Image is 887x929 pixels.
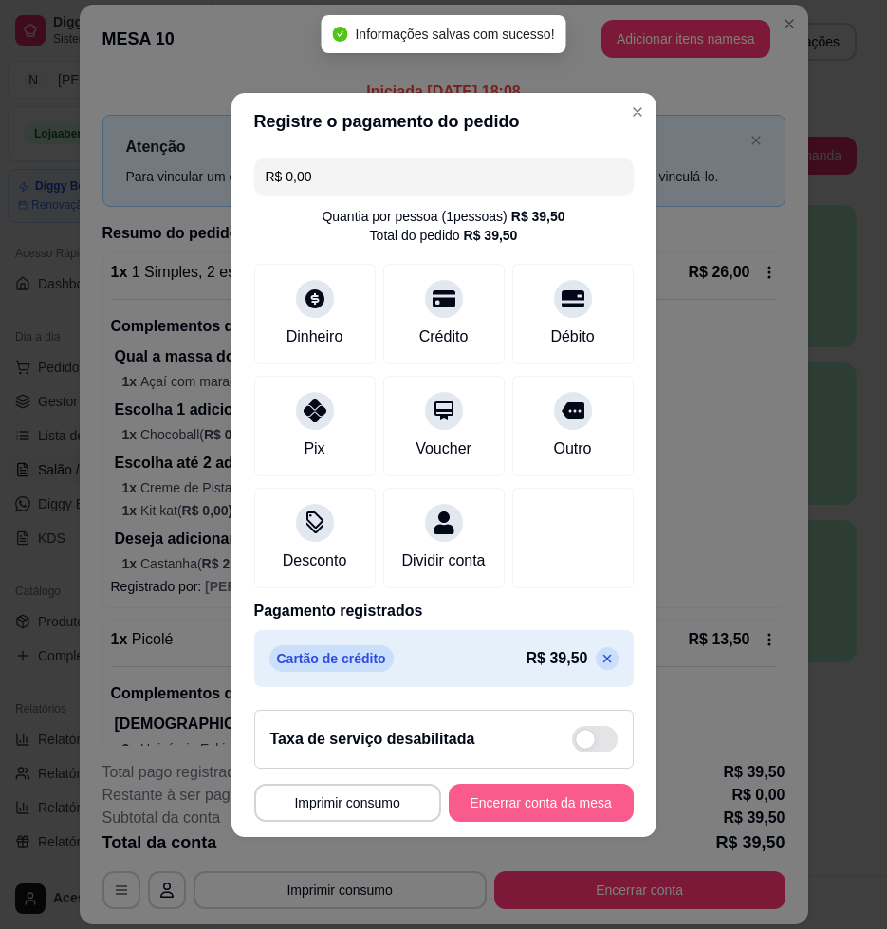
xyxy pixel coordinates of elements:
[269,645,394,672] p: Cartão de crédito
[304,437,324,460] div: Pix
[550,325,594,348] div: Débito
[622,97,653,127] button: Close
[270,728,475,751] h2: Taxa de serviço desabilitada
[370,226,518,245] div: Total do pedido
[254,784,441,822] button: Imprimir consumo
[355,27,554,42] span: Informações salvas com sucesso!
[322,207,564,226] div: Quantia por pessoa ( 1 pessoas)
[401,549,485,572] div: Dividir conta
[332,27,347,42] span: check-circle
[419,325,469,348] div: Crédito
[266,158,622,195] input: Ex.: hambúrguer de cordeiro
[254,600,634,622] p: Pagamento registrados
[449,784,634,822] button: Encerrar conta da mesa
[527,647,588,670] p: R$ 39,50
[511,207,565,226] div: R$ 39,50
[553,437,591,460] div: Outro
[416,437,471,460] div: Voucher
[464,226,518,245] div: R$ 39,50
[286,325,343,348] div: Dinheiro
[231,93,656,150] header: Registre o pagamento do pedido
[283,549,347,572] div: Desconto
